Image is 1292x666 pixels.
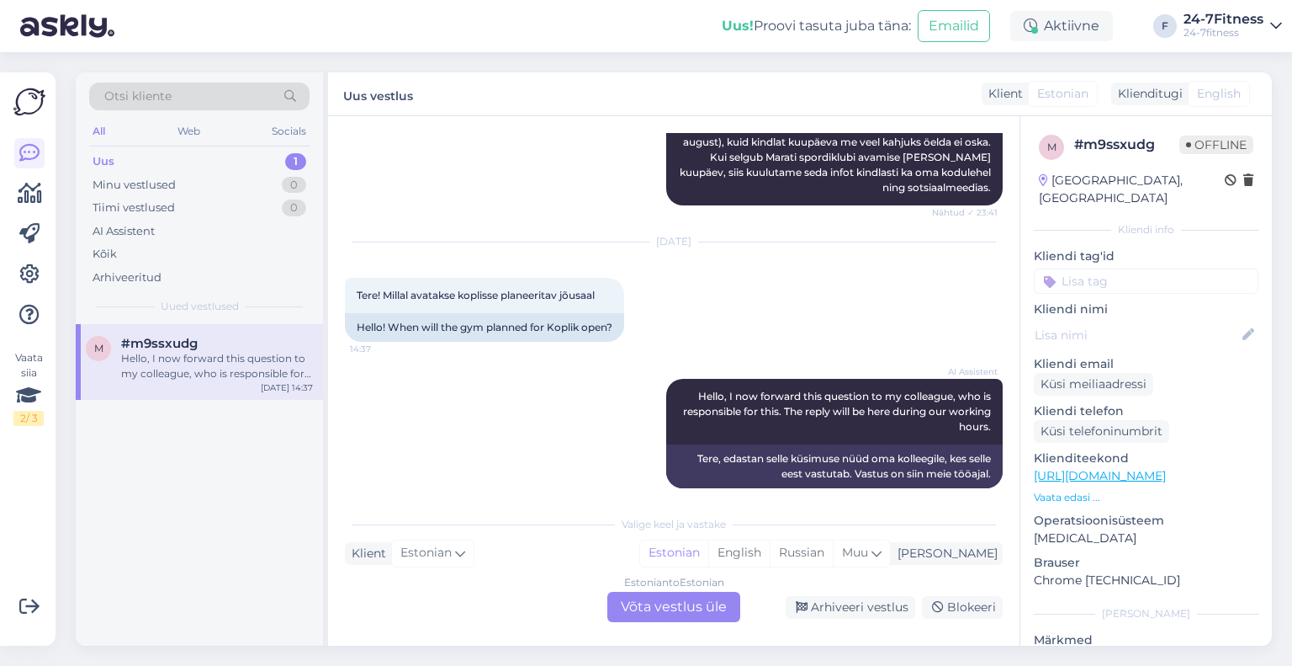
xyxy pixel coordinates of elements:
div: Klienditugi [1111,85,1183,103]
div: Estonian to Estonian [624,575,724,590]
div: English [708,541,770,566]
a: 24-7Fitness24-7fitness [1183,13,1282,40]
div: [GEOGRAPHIC_DATA], [GEOGRAPHIC_DATA] [1039,172,1225,207]
p: Kliendi tag'id [1034,248,1258,265]
div: 2 / 3 [13,411,44,426]
p: Chrome [TECHNICAL_ID] [1034,572,1258,589]
div: [DATE] [345,234,1003,249]
span: Tere! Millal avatakse koplisse planeeritav jõusaal [357,289,595,301]
div: Hello! When will the gym planned for Koplik open? [345,313,624,342]
div: [PERSON_NAME] [891,545,998,562]
div: Minu vestlused [93,177,176,194]
button: Emailid [918,10,990,42]
span: Otsi kliente [104,88,172,105]
div: Kõik [93,246,117,263]
div: Russian [770,541,833,566]
div: Võta vestlus üle [607,592,740,622]
div: [PERSON_NAME] [1034,606,1258,621]
span: 14:37 [935,489,998,502]
input: Lisa tag [1034,269,1258,294]
div: 1 [285,153,306,170]
div: Tere, edastan selle küsimuse nüüd oma kolleegile, kes selle eest vastutab. Vastus on siin meie tö... [666,445,1003,488]
div: Vaata siia [13,350,44,426]
div: Socials [268,120,310,142]
a: [URL][DOMAIN_NAME] [1034,468,1166,483]
div: Valige keel ja vastake [345,517,1003,532]
p: Brauser [1034,554,1258,572]
b: Uus! [722,18,754,34]
p: Kliendi nimi [1034,301,1258,318]
label: Uus vestlus [343,83,413,105]
span: m [94,342,103,354]
div: All [89,120,109,142]
span: Offline [1179,136,1253,154]
span: Muu [842,545,868,560]
div: Kliendi info [1034,222,1258,237]
input: Lisa nimi [1035,326,1239,344]
p: Kliendi telefon [1034,402,1258,420]
div: Küsi telefoninumbrit [1034,420,1169,443]
div: 24-7Fitness [1183,13,1263,26]
div: Uus [93,153,114,170]
div: Arhiveeritud [93,269,161,286]
p: Märkmed [1034,631,1258,649]
span: Tere! Marati spordiklubi avamine toimub eeldatavasti suvel (juuli-august), kuid kindlat kuupäeva ... [680,90,993,194]
p: Vaata edasi ... [1034,490,1258,505]
span: m [1047,141,1056,153]
div: 0 [282,200,306,216]
span: #m9ssxudg [121,336,198,351]
div: Estonian [640,541,708,566]
span: 14:37 [350,343,413,355]
div: 24-7fitness [1183,26,1263,40]
div: Tiimi vestlused [93,200,175,216]
div: Proovi tasuta juba täna: [722,16,911,36]
p: [MEDICAL_DATA] [1034,530,1258,547]
img: Askly Logo [13,86,45,118]
span: AI Assistent [935,365,998,378]
span: Nähtud ✓ 23:41 [932,206,998,219]
p: Klienditeekond [1034,450,1258,467]
span: Estonian [1037,85,1088,103]
div: Hello, I now forward this question to my colleague, who is responsible for this. The reply will b... [121,351,313,381]
div: Arhiveeri vestlus [786,596,915,619]
div: # m9ssxudg [1074,135,1179,155]
div: Klient [982,85,1023,103]
div: F [1153,14,1177,38]
span: Estonian [400,544,452,562]
div: [DATE] 14:37 [261,381,313,394]
div: Blokeeri [922,596,1003,619]
p: Kliendi email [1034,355,1258,373]
div: Aktiivne [1010,11,1113,41]
span: Uued vestlused [161,299,239,314]
div: Klient [345,545,386,562]
div: Küsi meiliaadressi [1034,373,1153,396]
span: Hello, I now forward this question to my colleague, who is responsible for this. The reply will b... [683,390,993,433]
p: Operatsioonisüsteem [1034,512,1258,530]
div: 0 [282,177,306,194]
div: AI Assistent [93,223,155,240]
span: English [1197,85,1241,103]
div: Web [174,120,204,142]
